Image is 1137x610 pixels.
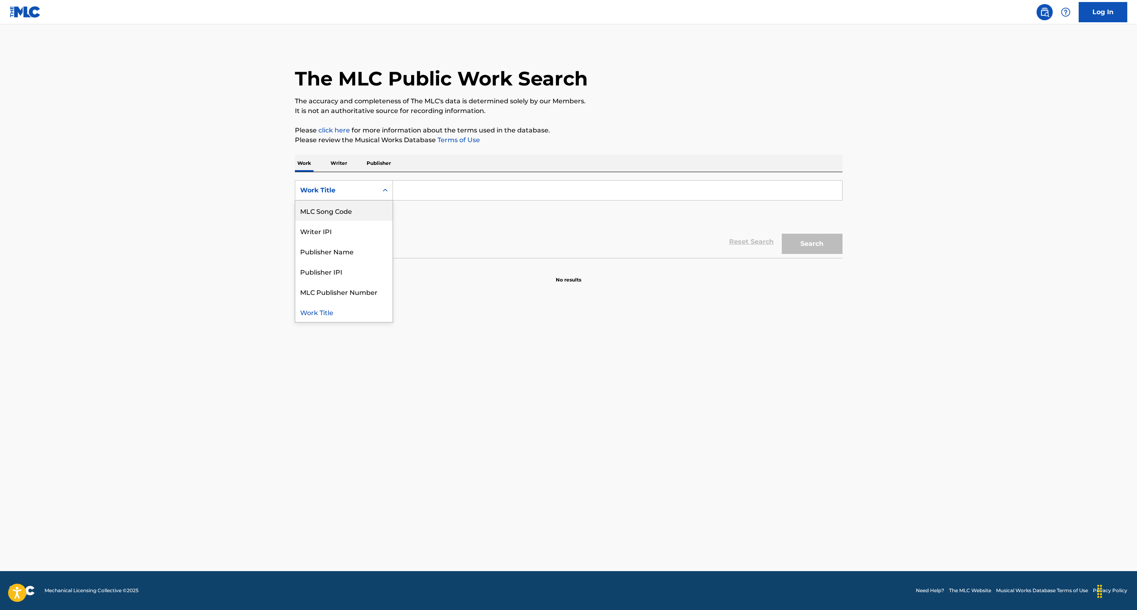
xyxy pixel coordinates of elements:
img: help [1061,7,1071,17]
p: Writer [328,155,350,172]
p: Please for more information about the terms used in the database. [295,126,843,135]
div: Help [1058,4,1074,20]
form: Search Form [295,180,843,258]
p: Publisher [364,155,393,172]
div: Drag [1093,579,1106,604]
img: search [1040,7,1050,17]
div: Work Title [295,302,393,322]
iframe: Chat Widget [1096,571,1137,610]
div: Work Title [300,186,373,195]
div: Publisher IPI [295,261,393,282]
a: Privacy Policy [1093,587,1127,594]
a: The MLC Website [949,587,991,594]
div: Writer IPI [295,221,393,241]
p: It is not an authoritative source for recording information. [295,106,843,116]
p: The accuracy and completeness of The MLC's data is determined solely by our Members. [295,96,843,106]
a: Log In [1079,2,1127,22]
a: Terms of Use [436,136,480,144]
span: Mechanical Licensing Collective © 2025 [45,587,139,594]
img: MLC Logo [10,6,41,18]
a: Need Help? [916,587,944,594]
a: Public Search [1037,4,1053,20]
h1: The MLC Public Work Search [295,66,588,91]
p: No results [556,267,581,284]
a: Musical Works Database Terms of Use [996,587,1088,594]
div: MLC Publisher Number [295,282,393,302]
a: click here [318,126,350,134]
div: MLC Song Code [295,200,393,221]
p: Work [295,155,314,172]
img: logo [10,586,35,595]
p: Please review the Musical Works Database [295,135,843,145]
div: Publisher Name [295,241,393,261]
